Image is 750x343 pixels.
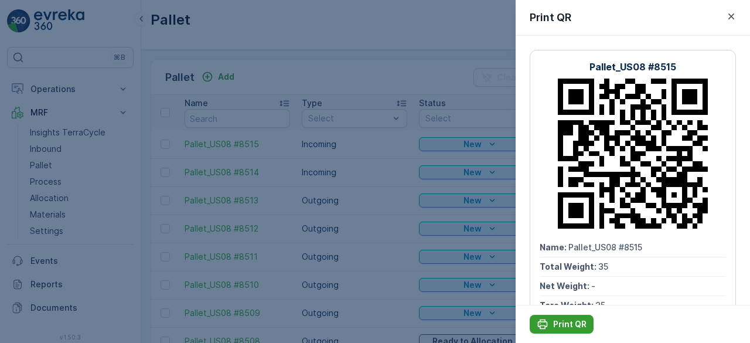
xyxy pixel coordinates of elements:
span: Pallet_US08 #8515 [568,242,642,252]
span: Net Weight : [540,281,591,291]
span: 35 [598,262,608,271]
p: Print QR [530,9,571,26]
span: Name : [540,242,568,252]
span: - [591,281,595,291]
p: Pallet_US08 #8515 [589,60,676,74]
span: 35 [595,300,605,310]
span: Tare Weight : [540,300,595,310]
span: Total Weight : [540,262,598,271]
p: Print QR [553,318,587,330]
button: Print QR [530,315,594,334]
